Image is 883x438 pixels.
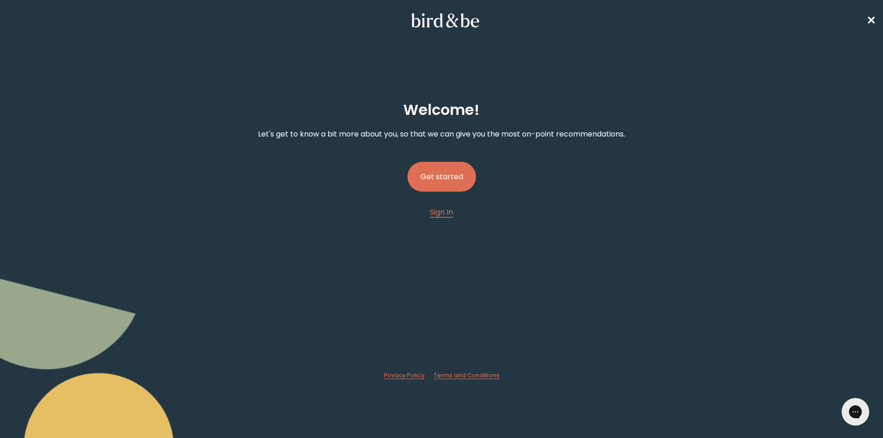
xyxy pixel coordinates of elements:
[384,371,424,380] a: Privacy Policy
[430,207,453,217] span: Sign In
[407,162,476,192] button: Get started
[434,371,499,379] span: Terms and Conditions
[434,371,499,380] a: Terms and Conditions
[866,12,876,28] a: ✕
[258,128,625,140] p: Let's get to know a bit more about you, so that we can give you the most on-point recommendations.
[837,395,874,429] iframe: Gorgias live chat messenger
[866,13,876,28] span: ✕
[430,206,453,218] a: Sign In
[407,147,476,206] a: Get started
[403,99,480,121] h2: Welcome !
[384,371,424,379] span: Privacy Policy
